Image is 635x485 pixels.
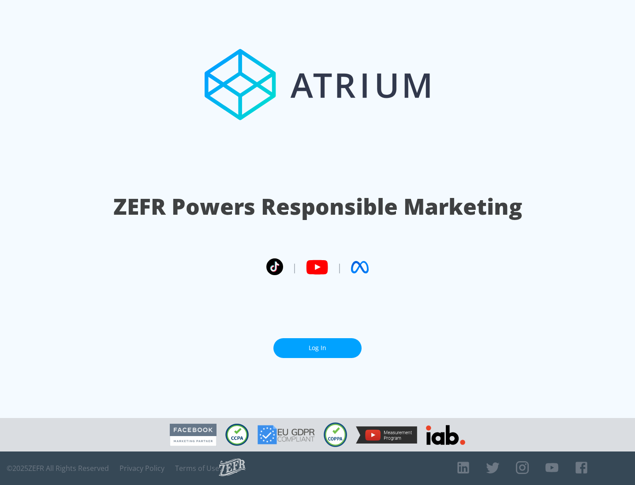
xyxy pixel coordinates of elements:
h1: ZEFR Powers Responsible Marketing [113,191,522,222]
img: GDPR Compliant [258,425,315,444]
span: © 2025 ZEFR All Rights Reserved [7,464,109,473]
img: IAB [426,425,465,445]
span: | [292,261,297,274]
a: Terms of Use [175,464,219,473]
span: | [337,261,342,274]
img: COPPA Compliant [324,422,347,447]
img: YouTube Measurement Program [356,426,417,444]
a: Privacy Policy [120,464,164,473]
img: Facebook Marketing Partner [170,424,217,446]
a: Log In [273,338,362,358]
img: CCPA Compliant [225,424,249,446]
